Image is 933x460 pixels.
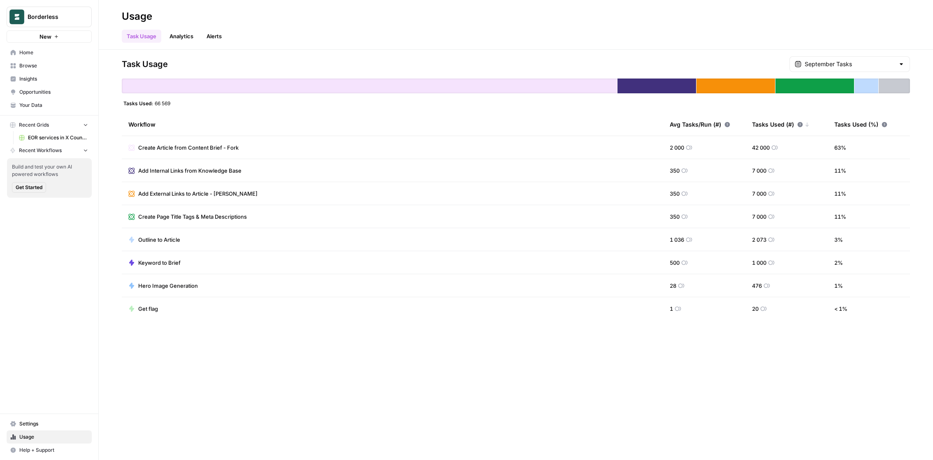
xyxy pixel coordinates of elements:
[7,86,92,99] a: Opportunities
[19,420,88,428] span: Settings
[9,9,24,24] img: Borderless Logo
[165,30,198,43] a: Analytics
[7,430,92,444] a: Usage
[670,236,684,244] span: 1 036
[670,305,673,313] span: 1
[123,100,153,106] span: Tasks Used:
[670,213,680,221] span: 350
[752,305,759,313] span: 20
[12,163,87,178] span: Build and test your own AI powered workflows
[834,143,846,152] span: 63 %
[138,236,180,244] span: Outline to Article
[15,131,92,144] a: EOR services in X Country
[19,88,88,96] span: Opportunities
[19,147,62,154] span: Recent Workflows
[28,134,88,141] span: EOR services in X Country
[752,190,766,198] span: 7 000
[670,166,680,175] span: 350
[834,282,843,290] span: 1 %
[805,60,895,68] input: September Tasks
[834,213,846,221] span: 11 %
[19,446,88,454] span: Help + Support
[138,282,198,290] span: Hero Image Generation
[138,305,158,313] span: Get flag
[752,113,810,136] div: Tasks Used (#)
[19,121,49,129] span: Recent Grids
[138,166,241,175] span: Add Internal Links from Knowledge Base
[752,259,766,267] span: 1 000
[128,190,258,198] a: Add External Links to Article - [PERSON_NAME]
[670,190,680,198] span: 350
[670,143,684,152] span: 2 000
[138,259,181,267] span: Keyword to Brief
[138,213,247,221] span: Create Page Title Tags & Meta Descriptions
[128,282,198,290] a: Hero Image Generation
[752,213,766,221] span: 7 000
[19,102,88,109] span: Your Data
[670,113,730,136] div: Avg Tasks/Run (#)
[7,417,92,430] a: Settings
[834,166,846,175] span: 11 %
[7,7,92,27] button: Workspace: Borderless
[128,143,239,152] a: Create Article from Content Brief - Fork
[202,30,227,43] a: Alerts
[128,259,181,267] a: Keyword to Brief
[128,113,657,136] div: Workflow
[834,113,887,136] div: Tasks Used (%)
[155,100,170,106] span: 66 569
[28,13,77,21] span: Borderless
[138,143,239,152] span: Create Article from Content Brief - Fork
[752,236,766,244] span: 2 073
[128,236,180,244] a: Outline to Article
[752,166,766,175] span: 7 000
[128,305,158,313] a: Get flag
[7,144,92,157] button: Recent Workflows
[12,182,46,193] button: Get Started
[670,282,676,290] span: 28
[7,59,92,72] a: Browse
[670,259,680,267] span: 500
[7,99,92,112] a: Your Data
[7,444,92,457] button: Help + Support
[122,10,152,23] div: Usage
[39,32,51,41] span: New
[138,190,258,198] span: Add External Links to Article - [PERSON_NAME]
[834,305,847,313] span: < 1 %
[834,236,843,244] span: 3 %
[752,143,770,152] span: 42 000
[19,433,88,441] span: Usage
[7,72,92,86] a: Insights
[7,119,92,131] button: Recent Grids
[834,259,843,267] span: 2 %
[19,75,88,83] span: Insights
[19,49,88,56] span: Home
[7,30,92,43] button: New
[834,190,846,198] span: 11 %
[16,184,42,191] span: Get Started
[122,58,168,70] span: Task Usage
[19,62,88,69] span: Browse
[752,282,762,290] span: 476
[7,46,92,59] a: Home
[122,30,161,43] a: Task Usage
